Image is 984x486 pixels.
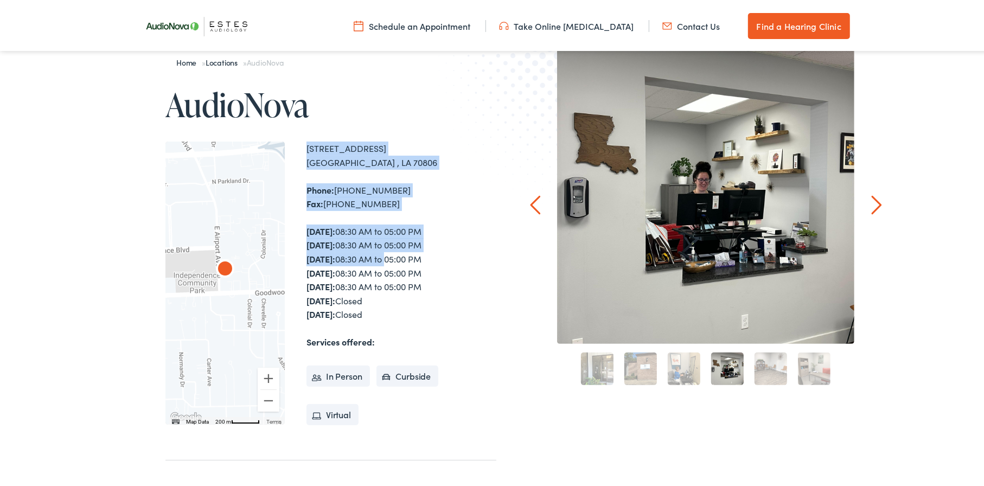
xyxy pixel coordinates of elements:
[668,350,700,383] a: 3
[306,236,335,248] strong: [DATE]:
[376,363,439,385] li: Curbside
[306,223,335,235] strong: [DATE]:
[212,415,263,423] button: Map Scale: 200 m per 49 pixels
[258,366,279,387] button: Zoom in
[306,278,335,290] strong: [DATE]:
[624,350,657,383] a: 2
[247,55,284,66] span: AudioNova
[306,181,496,209] div: [PHONE_NUMBER] [PHONE_NUMBER]
[176,55,202,66] a: Home
[165,85,496,120] h1: AudioNova
[186,416,209,424] button: Map Data
[306,402,359,424] li: Virtual
[168,408,204,423] a: Open this area in Google Maps (opens a new window)
[306,334,375,346] strong: Services offered:
[306,363,370,385] li: In Person
[711,350,744,383] a: 4
[798,350,830,383] a: 6
[215,417,231,423] span: 200 m
[306,195,323,207] strong: Fax:
[306,292,335,304] strong: [DATE]:
[306,182,334,194] strong: Phone:
[662,18,720,30] a: Contact Us
[168,408,204,423] img: Google
[306,306,335,318] strong: [DATE]:
[258,388,279,410] button: Zoom out
[206,55,243,66] a: Locations
[306,265,335,277] strong: [DATE]:
[306,222,496,319] div: 08:30 AM to 05:00 PM 08:30 AM to 05:00 PM 08:30 AM to 05:00 PM 08:30 AM to 05:00 PM 08:30 AM to 0...
[306,139,496,167] div: [STREET_ADDRESS] [GEOGRAPHIC_DATA] , LA 70806
[748,11,850,37] a: Find a Hearing Clinic
[872,193,882,213] a: Next
[755,350,787,383] a: 5
[662,18,672,30] img: utility icon
[499,18,634,30] a: Take Online [MEDICAL_DATA]
[172,416,180,424] button: Keyboard shortcuts
[354,18,363,30] img: utility icon
[499,18,509,30] img: utility icon
[212,255,238,281] div: AudioNova
[266,417,282,423] a: Terms (opens in new tab)
[176,55,284,66] span: » »
[354,18,471,30] a: Schedule an Appointment
[306,251,335,263] strong: [DATE]:
[531,193,541,213] a: Prev
[581,350,614,383] a: 1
